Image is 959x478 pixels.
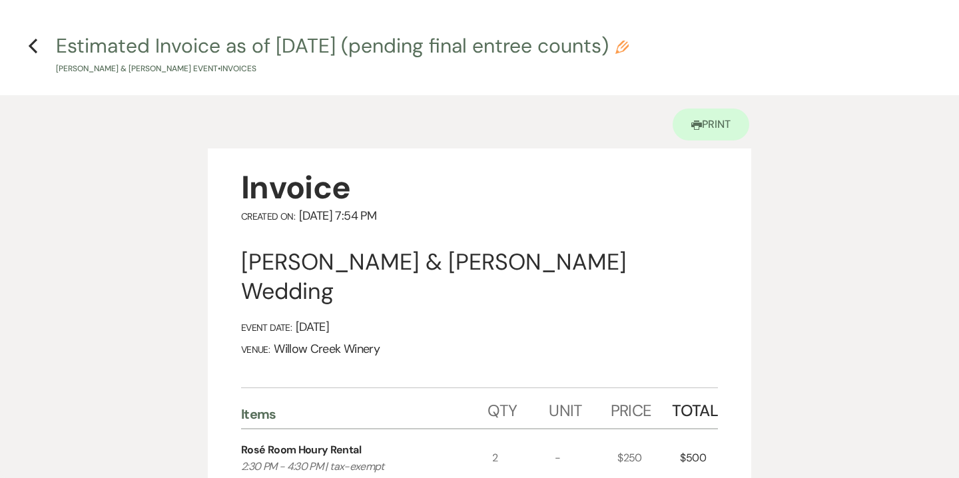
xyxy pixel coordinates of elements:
span: Venue: [241,344,270,356]
p: [PERSON_NAME] & [PERSON_NAME] Event • Invoices [56,63,629,75]
div: Items [241,405,487,423]
div: Rosé Room Houry Rental [241,442,361,458]
div: [DATE] 7:54 PM [241,208,718,224]
div: [DATE] [241,320,718,335]
p: 2:30 PM - 4:30 PM | tax-exempt [241,458,467,475]
span: Created On: [241,210,295,222]
div: Price [611,388,672,428]
div: Unit [549,388,610,428]
div: Qty [487,388,549,428]
div: Total [672,388,718,428]
div: Willow Creek Winery [241,342,718,357]
a: Print [673,109,749,140]
span: Event Date: [241,322,292,334]
button: Estimated Invoice as of [DATE] (pending final entree counts)[PERSON_NAME] & [PERSON_NAME] Event•I... [56,36,629,75]
div: [PERSON_NAME] & [PERSON_NAME] Wedding [241,248,718,306]
div: Invoice [241,167,718,208]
